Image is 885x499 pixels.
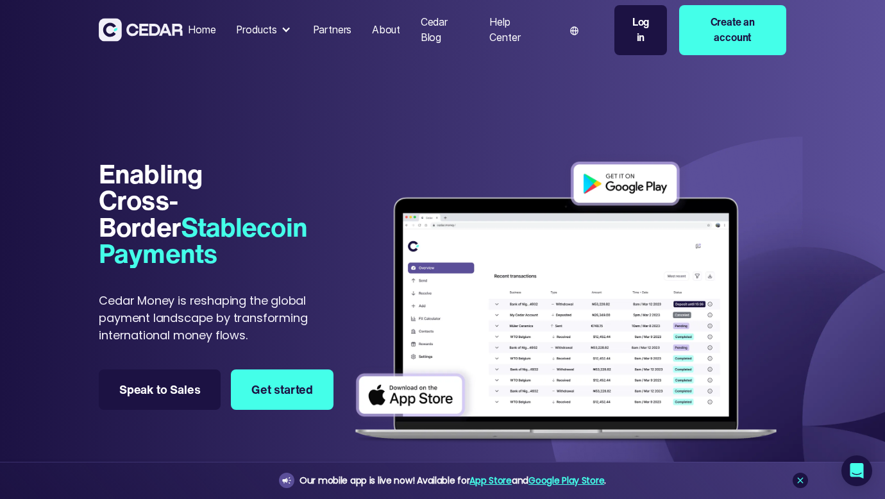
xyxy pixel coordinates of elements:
h1: Enabling Cross-Border [99,160,247,266]
span: Stablecoin Payments [99,207,307,273]
a: Speak to Sales [99,369,221,410]
a: Help Center [484,8,546,52]
div: Products [231,17,297,43]
img: world icon [570,26,579,35]
a: Log in [614,5,667,55]
a: About [367,16,405,44]
a: Partners [308,16,357,44]
div: Open Intercom Messenger [841,455,872,486]
div: Products [236,22,277,38]
div: Home [188,22,215,38]
a: App Store [469,474,511,487]
div: Log in [627,15,654,46]
div: Our mobile app is live now! Available for and . [299,473,606,489]
a: Home [183,16,221,44]
a: Cedar Blog [416,8,475,52]
div: Cedar Blog [421,15,469,46]
a: Google Play Store [528,474,604,487]
img: announcement [282,475,292,486]
div: Partners [313,22,352,38]
a: Get started [231,369,333,410]
a: Create an account [679,5,786,55]
div: About [372,22,400,38]
p: Cedar Money is reshaping the global payment landscape by transforming international money flows. [99,292,346,344]
div: Help Center [489,15,541,46]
